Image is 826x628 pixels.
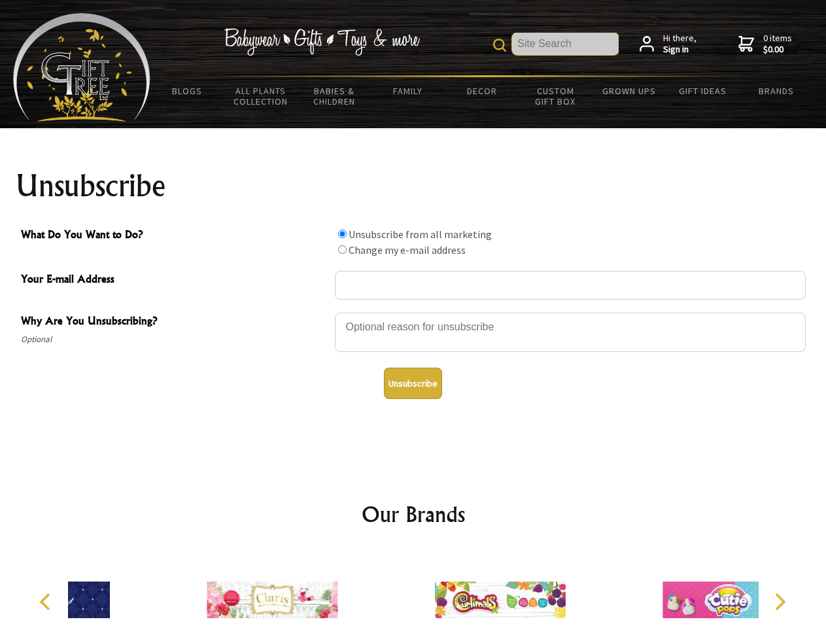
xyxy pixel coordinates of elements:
a: Custom Gift Box [519,77,593,115]
img: Babywear - Gifts - Toys & more [224,28,420,56]
span: Why Are You Unsubscribing? [21,313,328,332]
a: BLOGS [150,77,224,105]
a: Grown Ups [592,77,666,105]
span: Your E-mail Address [21,271,328,290]
label: Unsubscribe from all marketing [349,228,492,241]
a: Babies & Children [298,77,371,115]
span: Optional [21,332,328,347]
a: All Plants Collection [224,77,298,115]
span: Hi there, [663,33,697,56]
a: Hi there,Sign in [640,33,697,56]
input: What Do You Want to Do? [338,245,347,254]
button: Next [765,587,794,616]
img: product search [493,39,506,52]
span: 0 items [763,32,792,56]
h1: Unsubscribe [16,170,811,201]
strong: $0.00 [763,44,792,56]
a: Brands [740,77,814,105]
a: Gift Ideas [666,77,740,105]
img: Babyware - Gifts - Toys and more... [13,13,150,122]
strong: Sign in [663,44,697,56]
input: Your E-mail Address [335,271,806,300]
input: Site Search [512,33,619,55]
input: What Do You Want to Do? [338,230,347,238]
button: Unsubscribe [384,368,442,399]
a: Family [371,77,445,105]
textarea: Why Are You Unsubscribing? [335,313,806,352]
button: Previous [33,587,61,616]
a: Decor [445,77,519,105]
span: What Do You Want to Do? [21,226,328,245]
a: 0 items$0.00 [738,33,792,56]
h2: Our Brands [26,498,800,530]
label: Change my e-mail address [349,243,466,256]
